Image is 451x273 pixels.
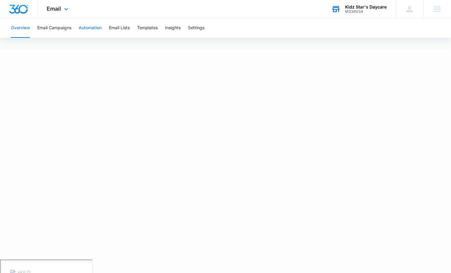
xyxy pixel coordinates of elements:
[47,5,61,12] span: Email
[345,5,387,9] div: account name
[137,18,158,38] button: Templates
[16,16,67,21] div: Domain: [DOMAIN_NAME]
[10,10,15,15] img: logo_orange.svg
[79,18,102,38] button: Automation
[188,18,204,38] button: Settings
[109,18,130,38] button: Email Lists
[165,18,181,38] button: Insights
[345,9,387,14] div: account id
[17,10,30,15] div: v 4.0.25
[23,36,55,40] div: Domain Overview
[67,36,103,40] div: Keywords by Traffic
[37,18,71,38] button: Email Campaigns
[11,18,30,38] button: Overview
[10,16,15,21] img: website_grey.svg
[16,35,21,40] img: tab_domain_overview_orange.svg
[61,35,66,40] img: tab_keywords_by_traffic_grey.svg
